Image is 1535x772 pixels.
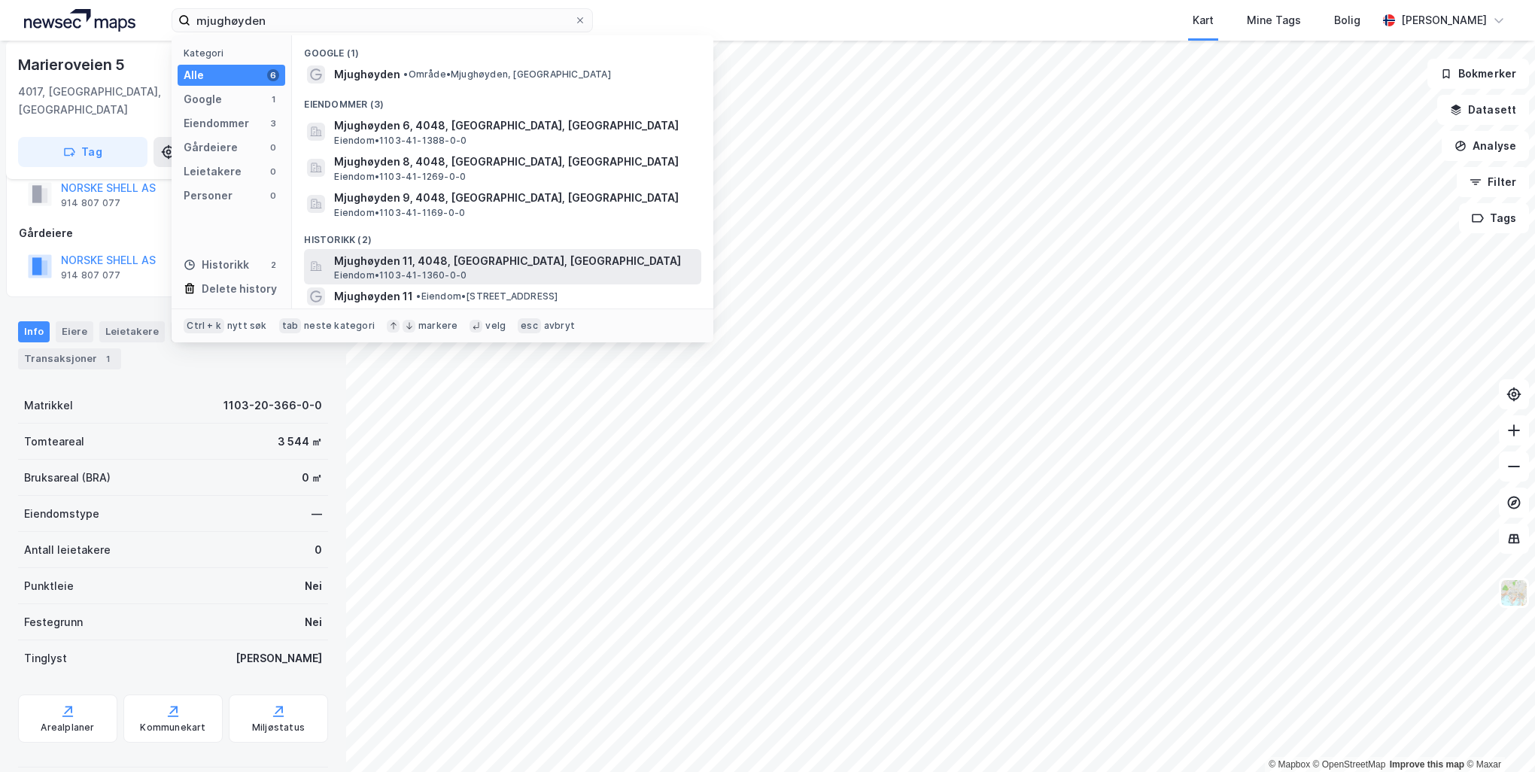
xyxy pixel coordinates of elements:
div: neste kategori [304,320,375,332]
iframe: Chat Widget [1460,700,1535,772]
img: logo.a4113a55bc3d86da70a041830d287a7e.svg [24,9,135,32]
div: velg [485,320,506,332]
div: 0 [315,541,322,559]
span: Eiendom • 1103-41-1269-0-0 [334,171,466,183]
div: markere [418,320,457,332]
div: — [312,505,322,523]
div: Personer [184,187,233,205]
div: Kategori [184,47,285,59]
div: avbryt [544,320,575,332]
div: Gårdeiere [184,138,238,157]
div: Matrikkel [24,397,73,415]
div: esc [518,318,541,333]
div: Google [184,90,222,108]
a: OpenStreetMap [1313,759,1386,770]
div: Eiendomstype [24,505,99,523]
button: Bokmerker [1427,59,1529,89]
div: 1 [100,351,115,366]
div: Ctrl + k [184,318,224,333]
span: Mjughøyden 9, 4048, [GEOGRAPHIC_DATA], [GEOGRAPHIC_DATA] [334,189,695,207]
span: Eiendom • 1103-41-1360-0-0 [334,269,467,281]
button: Tags [1459,203,1529,233]
div: nytt søk [227,320,267,332]
button: Analyse [1442,131,1529,161]
div: 0 ㎡ [302,469,322,487]
button: Tag [18,137,147,167]
span: Område • Mjughøyden, [GEOGRAPHIC_DATA] [403,68,610,81]
div: Arealplaner [41,722,94,734]
div: 0 [267,141,279,153]
div: 4017, [GEOGRAPHIC_DATA], [GEOGRAPHIC_DATA] [18,83,210,119]
div: 1103-20-366-0-0 [223,397,322,415]
div: Delete history [202,280,277,298]
div: Kommunekart [140,722,205,734]
div: Leietakere [99,321,165,342]
div: Google (1) [292,35,713,62]
div: Eiendommer [184,114,249,132]
div: 0 [267,190,279,202]
span: • [416,290,421,302]
div: Bruksareal (BRA) [24,469,111,487]
div: Eiere [56,321,93,342]
span: Eiendom • 1103-41-1388-0-0 [334,135,467,147]
span: Mjughøyden [334,65,400,84]
div: Bolig [1334,11,1360,29]
span: Mjughøyden 8, 4048, [GEOGRAPHIC_DATA], [GEOGRAPHIC_DATA] [334,153,695,171]
div: Info [18,321,50,342]
div: Tomteareal [24,433,84,451]
div: 1 [267,93,279,105]
button: Filter [1457,167,1529,197]
div: Leietakere [184,163,242,181]
div: 6 [267,69,279,81]
div: Nei [305,613,322,631]
div: Punktleie [24,577,74,595]
div: 3 [267,117,279,129]
div: Miljøstatus [252,722,305,734]
div: Antall leietakere [24,541,111,559]
div: Kontrollprogram for chat [1460,700,1535,772]
input: Søk på adresse, matrikkel, gårdeiere, leietakere eller personer [190,9,574,32]
div: Datasett [171,321,227,342]
button: Datasett [1437,95,1529,125]
div: Nei [305,577,322,595]
span: • [403,68,408,80]
span: Mjughøyden 6, 4048, [GEOGRAPHIC_DATA], [GEOGRAPHIC_DATA] [334,117,695,135]
span: Eiendom • 1103-41-1169-0-0 [334,207,465,219]
div: [PERSON_NAME] [1401,11,1487,29]
div: Alle [184,66,204,84]
div: Tinglyst [24,649,67,667]
div: Kart [1193,11,1214,29]
div: 914 807 077 [61,269,120,281]
a: Improve this map [1390,759,1464,770]
div: Festegrunn [24,613,83,631]
div: Historikk [184,256,249,274]
div: 914 807 077 [61,197,120,209]
div: [PERSON_NAME] [236,649,322,667]
span: Mjughøyden 11 [334,287,413,305]
div: 2 [267,259,279,271]
div: Mine Tags [1247,11,1301,29]
div: Transaksjoner [18,348,121,369]
span: Eiendom • [STREET_ADDRESS] [416,290,558,302]
div: 3 544 ㎡ [278,433,322,451]
div: 0 [267,166,279,178]
a: Mapbox [1269,759,1310,770]
div: Marieroveien 5 [18,53,128,77]
div: Gårdeiere [19,224,327,242]
span: Mjughøyden 11, 4048, [GEOGRAPHIC_DATA], [GEOGRAPHIC_DATA] [334,252,695,270]
div: Eiendommer (3) [292,87,713,114]
div: Historikk (2) [292,222,713,249]
div: tab [279,318,302,333]
img: Z [1500,579,1528,607]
